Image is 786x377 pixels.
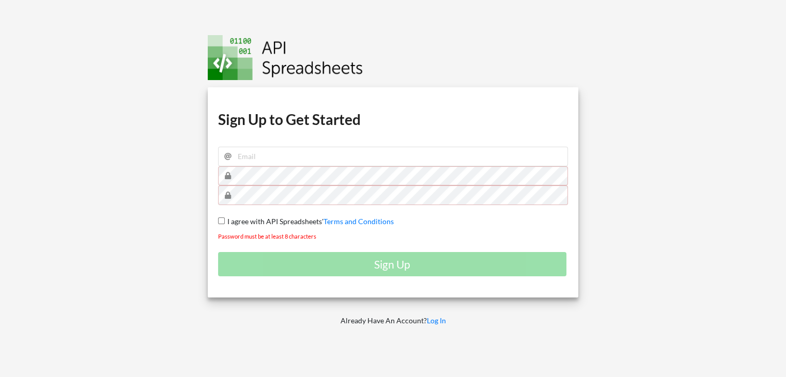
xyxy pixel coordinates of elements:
a: Log In [427,316,446,325]
small: Password must be at least 8 characters [218,233,316,240]
span: I agree with API Spreadsheets' [225,217,323,226]
h1: Sign Up to Get Started [218,110,568,129]
p: Already Have An Account? [201,316,586,326]
input: Email [218,147,568,166]
a: Terms and Conditions [323,217,394,226]
img: Logo.png [208,35,363,80]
